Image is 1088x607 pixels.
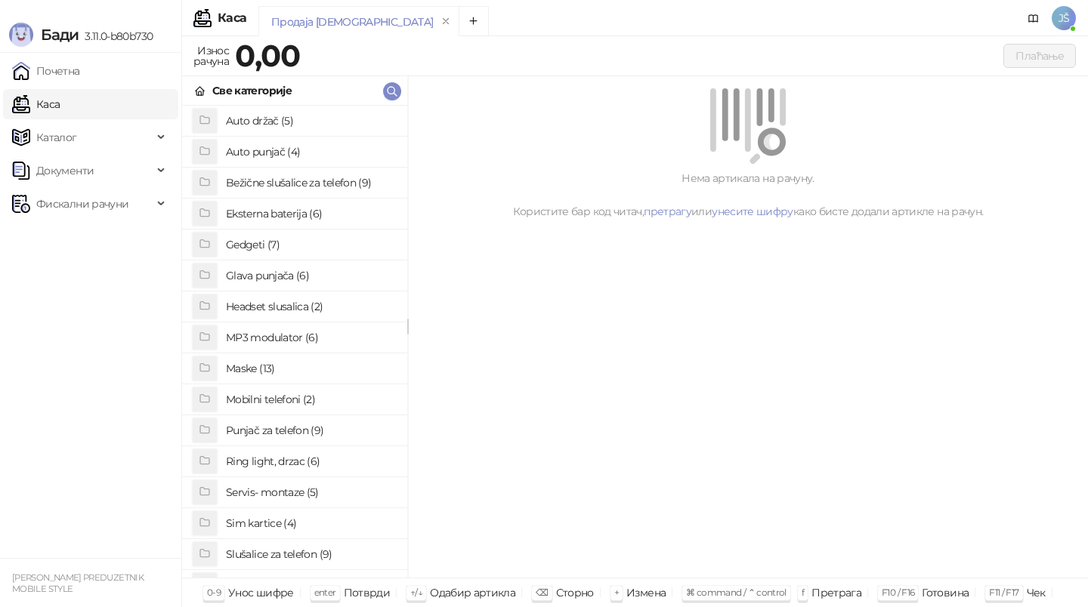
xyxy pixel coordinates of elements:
[12,89,60,119] a: Каса
[922,583,969,602] div: Готовина
[226,233,395,257] h4: Gedgeti (7)
[1003,44,1076,68] button: Плаћање
[436,15,456,28] button: remove
[9,23,33,47] img: Logo
[410,587,422,598] span: ↑/↓
[1022,6,1046,30] a: Документација
[226,263,395,288] h4: Glava punjača (6)
[226,449,395,473] h4: Ring light, drzac (6)
[226,418,395,442] h4: Punjač za telefon (9)
[1052,6,1076,30] span: JŠ
[36,156,94,186] span: Документи
[536,587,548,598] span: ⌫
[36,122,77,153] span: Каталог
[811,583,861,602] div: Претрага
[226,140,395,164] h4: Auto punjač (4)
[212,82,292,99] div: Све категорије
[802,587,804,598] span: f
[712,205,793,218] a: унесите шифру
[226,387,395,411] h4: Mobilni telefoni (2)
[36,189,128,219] span: Фискални рачуни
[226,325,395,350] h4: MP3 modulator (6)
[459,6,489,36] button: Add tab
[226,542,395,566] h4: Slušalice za telefon (9)
[1027,583,1046,602] div: Чек
[228,583,294,602] div: Унос шифре
[614,587,619,598] span: +
[882,587,914,598] span: F10 / F16
[226,202,395,226] h4: Eksterna baterija (6)
[226,109,395,133] h4: Auto držač (5)
[226,171,395,195] h4: Bežične slušalice za telefon (9)
[344,583,391,602] div: Потврди
[226,480,395,504] h4: Servis- montaze (5)
[207,587,221,598] span: 0-9
[226,294,395,319] h4: Headset slusalica (2)
[41,26,79,44] span: Бади
[218,12,246,24] div: Каса
[182,106,407,578] div: grid
[989,587,1018,598] span: F11 / F17
[644,205,691,218] a: претрагу
[226,511,395,535] h4: Sim kartice (4)
[12,56,80,86] a: Почетна
[235,37,300,74] strong: 0,00
[556,583,594,602] div: Сторно
[686,587,787,598] span: ⌘ command / ⌃ control
[226,356,395,381] h4: Maske (13)
[12,572,144,594] small: [PERSON_NAME] PREDUZETNIK MOBILE STYLE
[79,29,153,43] span: 3.11.0-b80b730
[426,170,1070,220] div: Нема артикала на рачуну. Користите бар код читач, или како бисте додали артикле на рачун.
[271,14,433,30] div: Продаја [DEMOGRAPHIC_DATA]
[226,573,395,597] h4: Staklo za telefon (7)
[190,41,232,71] div: Износ рачуна
[626,583,666,602] div: Измена
[314,587,336,598] span: enter
[430,583,515,602] div: Одабир артикла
